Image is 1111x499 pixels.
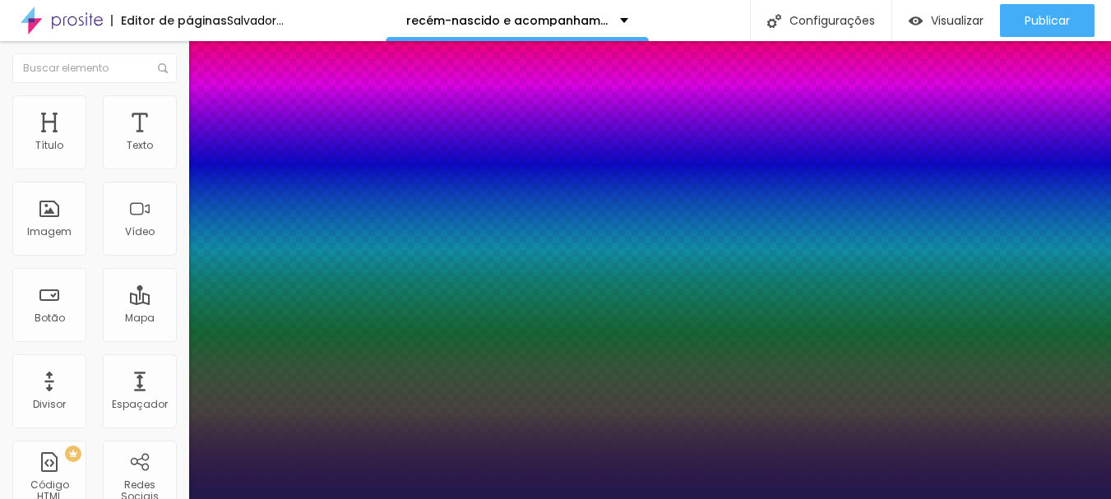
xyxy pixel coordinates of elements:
font: Divisor [33,397,66,411]
button: Publicar [1000,4,1095,37]
font: Publicar [1025,12,1070,29]
font: Texto [127,138,153,152]
font: Visualizar [931,12,984,29]
img: Ícone [767,14,781,28]
font: Imagem [27,224,72,238]
font: Espaçador [112,397,168,411]
font: Mapa [125,311,155,325]
font: Vídeo [125,224,155,238]
input: Buscar elemento [12,53,177,83]
img: Ícone [158,63,168,73]
font: Botão [35,311,65,325]
button: Visualizar [892,4,1000,37]
font: Configurações [789,12,875,29]
img: view-1.svg [909,14,923,28]
font: Editor de páginas [121,12,227,29]
font: Título [35,138,63,152]
font: Salvador... [227,12,284,29]
font: recém-nascido e acompanhamento [406,12,628,29]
